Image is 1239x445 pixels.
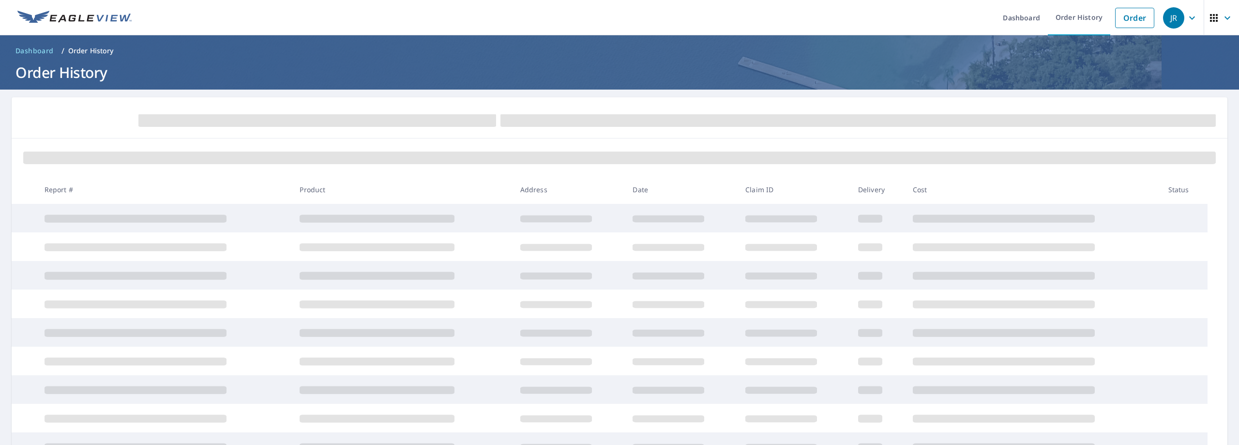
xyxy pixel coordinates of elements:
nav: breadcrumb [12,43,1227,59]
a: Order [1115,8,1154,28]
a: Dashboard [12,43,58,59]
div: JR [1163,7,1184,29]
th: Claim ID [738,175,850,204]
h1: Order History [12,62,1227,82]
th: Date [625,175,738,204]
th: Cost [905,175,1161,204]
p: Order History [68,46,114,56]
th: Status [1161,175,1208,204]
span: Dashboard [15,46,54,56]
th: Address [513,175,625,204]
th: Product [292,175,512,204]
th: Delivery [850,175,905,204]
img: EV Logo [17,11,132,25]
li: / [61,45,64,57]
th: Report # [37,175,292,204]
